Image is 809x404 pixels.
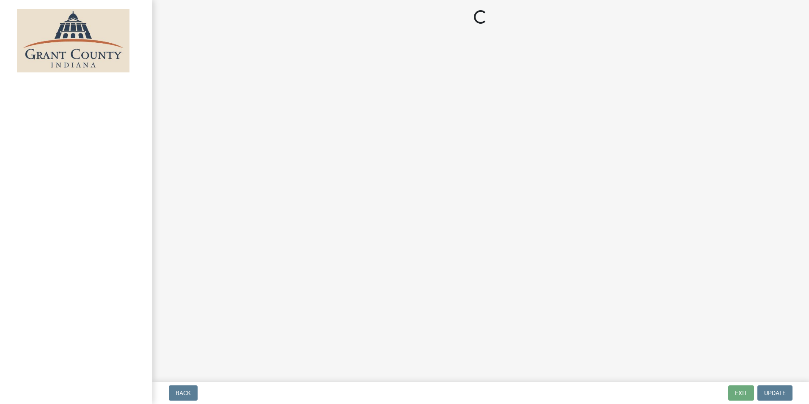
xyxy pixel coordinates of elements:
[17,9,129,72] img: Grant County, Indiana
[169,385,198,401] button: Back
[757,385,792,401] button: Update
[728,385,754,401] button: Exit
[764,390,786,396] span: Update
[176,390,191,396] span: Back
